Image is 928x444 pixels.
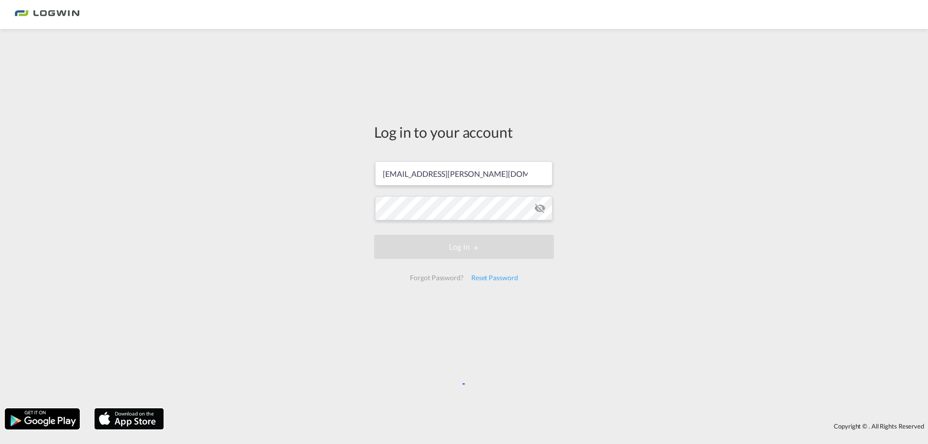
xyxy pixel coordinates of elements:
[14,4,80,26] img: bc73a0e0d8c111efacd525e4c8ad7d32.png
[169,418,928,434] div: Copyright © . All Rights Reserved
[375,161,552,186] input: Enter email/phone number
[534,202,546,214] md-icon: icon-eye-off
[467,269,522,286] div: Reset Password
[93,407,165,430] img: apple.png
[374,235,554,259] button: LOGIN
[374,122,554,142] div: Log in to your account
[4,407,81,430] img: google.png
[406,269,467,286] div: Forgot Password?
